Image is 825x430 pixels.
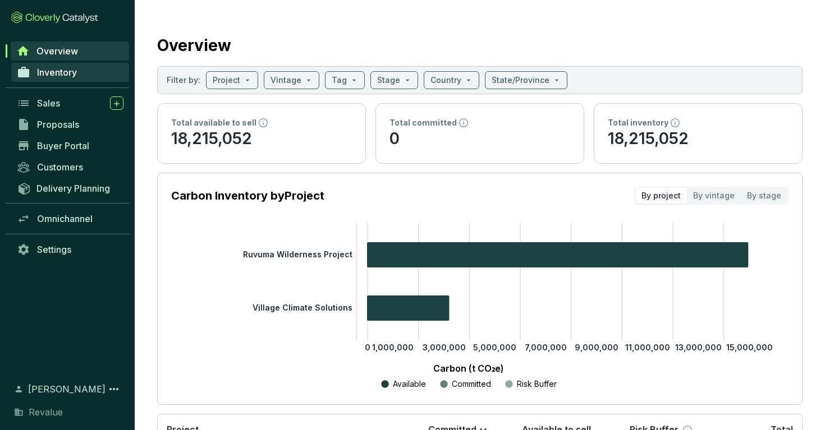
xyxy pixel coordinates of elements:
[37,140,89,151] span: Buyer Portal
[473,343,516,352] tspan: 5,000,000
[741,188,787,204] div: By stage
[29,405,63,419] span: Revalue
[11,63,129,82] a: Inventory
[171,117,256,128] p: Total available to sell
[452,378,491,390] p: Committed
[11,209,129,228] a: Omnichannel
[171,188,324,204] p: Carbon Inventory by Project
[423,343,466,352] tspan: 3,000,000
[36,45,78,57] span: Overview
[188,362,749,375] p: Carbon (t CO₂e)
[253,303,352,312] tspan: Village Climate Solutions
[687,188,741,204] div: By vintage
[393,378,426,390] p: Available
[525,343,567,352] tspan: 7,000,000
[608,117,668,128] p: Total inventory
[167,75,200,86] p: Filter by:
[389,117,457,128] p: Total committed
[11,94,129,113] a: Sales
[11,179,129,197] a: Delivery Planning
[634,187,789,205] div: segmented control
[11,158,129,177] a: Customers
[575,343,618,352] tspan: 9,000,000
[37,67,77,78] span: Inventory
[675,343,722,352] tspan: 13,000,000
[28,382,106,396] span: [PERSON_NAME]
[36,183,110,194] span: Delivery Planning
[625,343,670,352] tspan: 11,000,000
[157,34,231,57] h2: Overview
[635,188,687,204] div: By project
[608,128,789,150] p: 18,215,052
[37,161,83,173] span: Customers
[11,41,129,61] a: Overview
[517,378,557,390] p: Risk Buffer
[37,98,60,109] span: Sales
[37,213,93,224] span: Omnichannel
[389,128,570,150] p: 0
[11,136,129,155] a: Buyer Portal
[171,128,352,150] p: 18,215,052
[11,115,129,134] a: Proposals
[11,240,129,259] a: Settings
[37,244,71,255] span: Settings
[365,343,370,352] tspan: 0
[726,343,773,352] tspan: 15,000,000
[243,249,352,259] tspan: Ruvuma Wilderness Project
[37,119,79,130] span: Proposals
[372,343,414,352] tspan: 1,000,000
